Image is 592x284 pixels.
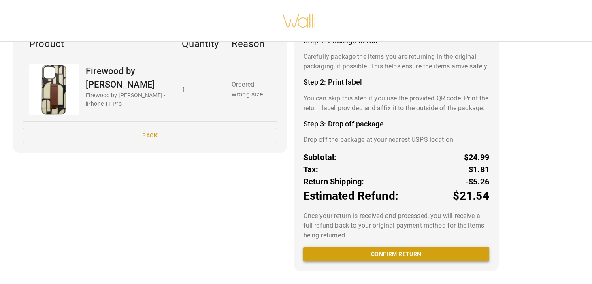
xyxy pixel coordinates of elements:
p: -$5.26 [465,175,489,188]
button: Back [23,128,277,143]
p: Firewood by [PERSON_NAME] [86,64,169,91]
p: $1.81 [468,163,489,175]
h4: Step 3: Drop off package [303,120,489,128]
p: Firewood by [PERSON_NAME] - iPhone 11 Pro [86,91,169,108]
p: $21.54 [453,188,489,205]
p: Reason [232,36,271,51]
p: You can skip this step if you use the provided QR code. Print the return label provided and affix... [303,94,489,113]
p: Carefully package the items you are returning in the original packaging, if possible. This helps ... [303,52,489,71]
h4: Step 2: Print label [303,78,489,87]
p: Quantity [182,36,219,51]
p: Tax: [303,163,319,175]
p: Estimated Refund: [303,188,398,205]
p: Return Shipping: [303,175,364,188]
button: Confirm return [303,247,489,262]
p: $24.99 [464,151,489,163]
img: walli-inc.myshopify.com [282,3,317,38]
p: Subtotal: [303,151,337,163]
p: Product [29,36,169,51]
p: 1 [182,85,219,94]
p: Once your return is received and processed, you will receive a full refund back to your original ... [303,211,489,240]
p: Drop off the package at your nearest USPS location. [303,135,489,145]
p: Ordered wrong size [232,80,271,99]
